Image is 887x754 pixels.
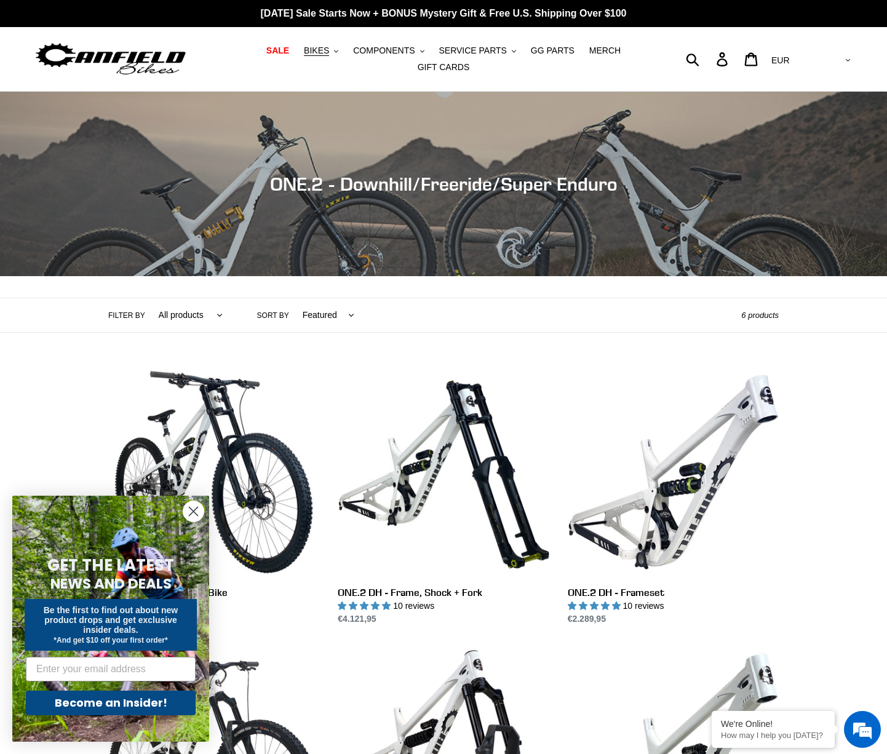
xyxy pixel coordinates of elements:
label: Sort by [257,310,289,321]
span: Be the first to find out about new product drops and get exclusive insider deals. [44,605,178,635]
span: GG PARTS [531,46,575,56]
span: NEWS AND DEALS [50,574,172,593]
span: SALE [266,46,289,56]
img: Canfield Bikes [34,40,188,79]
a: GG PARTS [525,42,581,59]
span: GET THE LATEST [47,554,174,576]
span: 6 products [741,311,779,320]
input: Search [693,46,724,73]
button: Become an Insider! [26,691,196,715]
span: MERCH [589,46,621,56]
span: *And get $10 off your first order* [54,636,167,645]
span: GIFT CARDS [418,62,470,73]
div: We're Online! [721,719,825,729]
span: BIKES [304,46,329,56]
a: MERCH [583,42,627,59]
p: How may I help you today? [721,731,825,740]
button: BIKES [298,42,344,59]
span: SERVICE PARTS [439,46,506,56]
a: SALE [260,42,295,59]
label: Filter by [108,310,145,321]
button: COMPONENTS [347,42,430,59]
span: ONE.2 - Downhill/Freeride/Super Enduro [270,173,618,195]
a: GIFT CARDS [412,59,476,76]
button: Close dialog [183,501,204,522]
span: COMPONENTS [353,46,415,56]
input: Enter your email address [26,657,196,681]
button: SERVICE PARTS [432,42,522,59]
